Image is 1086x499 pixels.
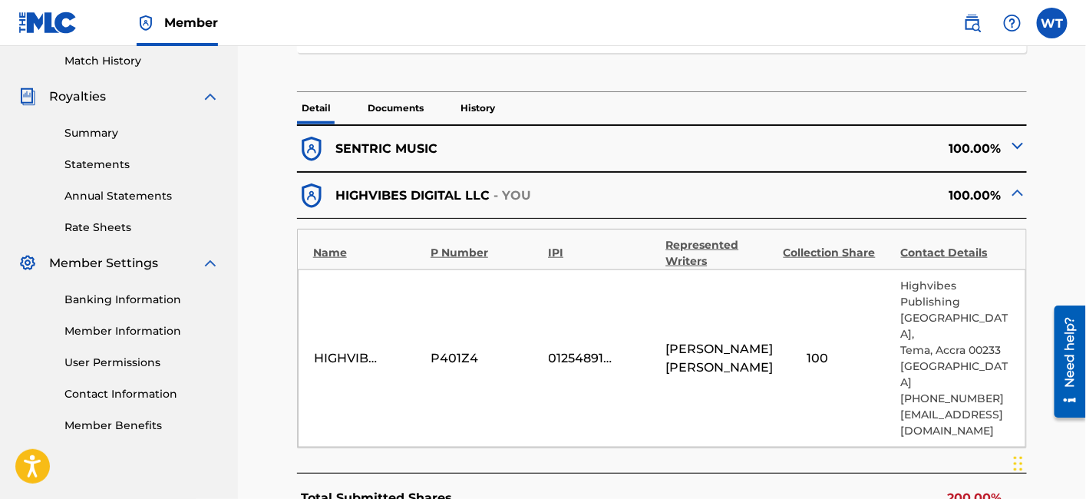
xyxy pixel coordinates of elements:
[297,181,326,210] img: dfb38c8551f6dcc1ac04.svg
[1043,300,1086,424] iframe: Resource Center
[18,12,78,34] img: MLC Logo
[49,88,106,106] span: Royalties
[1008,183,1027,202] img: expand-cell-toggle
[18,88,37,106] img: Royalties
[64,292,220,308] a: Banking Information
[201,254,220,273] img: expand
[297,92,335,124] p: Detail
[784,245,893,261] div: Collection Share
[997,8,1028,38] div: Help
[900,391,1010,407] p: [PHONE_NUMBER]
[900,359,1010,391] p: [GEOGRAPHIC_DATA]
[64,125,220,141] a: Summary
[1014,441,1023,487] div: Drag
[297,134,326,164] img: dfb38c8551f6dcc1ac04.svg
[662,181,1028,210] div: 100.00%
[900,278,1010,310] p: Highvibes Publishing
[64,188,220,204] a: Annual Statements
[662,134,1028,164] div: 100.00%
[900,310,1010,342] p: [GEOGRAPHIC_DATA],
[64,220,220,236] a: Rate Sheets
[1003,14,1022,32] img: help
[1037,8,1068,38] div: User Menu
[666,237,776,269] div: Represented Writers
[313,245,423,261] div: Name
[493,187,532,205] p: - YOU
[64,53,220,69] a: Match History
[431,245,540,261] div: P Number
[900,342,1010,359] p: Tema, Accra 00233
[1008,137,1027,155] img: expand-cell-toggle
[957,8,988,38] a: Public Search
[64,157,220,173] a: Statements
[666,340,776,377] span: [PERSON_NAME] [PERSON_NAME]
[456,92,500,124] p: History
[548,245,658,261] div: IPI
[201,88,220,106] img: expand
[1009,425,1086,499] iframe: Chat Widget
[901,245,1011,261] div: Contact Details
[64,323,220,339] a: Member Information
[18,254,37,273] img: Member Settings
[335,140,437,158] p: SENTRIC MUSIC
[335,187,490,205] p: HIGHVIBES DIGITAL LLC
[64,355,220,371] a: User Permissions
[963,14,982,32] img: search
[363,92,428,124] p: Documents
[64,386,220,402] a: Contact Information
[900,407,1010,439] p: [EMAIL_ADDRESS][DOMAIN_NAME]
[64,418,220,434] a: Member Benefits
[164,14,218,31] span: Member
[49,254,158,273] span: Member Settings
[137,14,155,32] img: Top Rightsholder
